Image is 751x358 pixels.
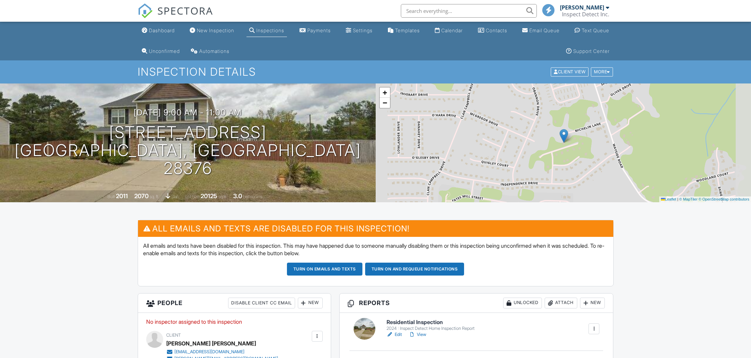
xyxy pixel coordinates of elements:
div: New [298,298,323,308]
div: Payments [307,27,331,33]
a: Zoom out [380,98,390,108]
div: Email Queue [529,27,560,33]
div: [PERSON_NAME] [560,4,604,11]
div: 2070 [134,192,149,200]
h1: [STREET_ADDRESS] [GEOGRAPHIC_DATA], [GEOGRAPHIC_DATA] 28376 [11,124,365,177]
div: Support Center [573,48,610,54]
h3: [DATE] 9:00 am - 11:00 am [134,108,242,117]
div: Inspections [256,27,284,33]
div: Contacts [486,27,507,33]
h3: People [138,294,331,313]
h3: Reports [340,294,613,313]
span: SPECTORA [157,3,213,18]
span: + [382,88,387,97]
span: sq.ft. [218,194,227,199]
div: Text Queue [582,27,609,33]
h1: Inspection Details [138,66,614,78]
a: Templates [385,24,423,37]
a: SPECTORA [138,9,213,23]
a: Contacts [475,24,510,37]
a: Text Queue [572,24,612,37]
a: Calendar [432,24,465,37]
span: slab [171,194,179,199]
span: bathrooms [243,194,262,199]
span: | [677,197,678,201]
button: Turn on emails and texts [287,263,362,276]
div: More [591,68,613,77]
div: Attach [545,298,577,308]
input: Search everything... [401,4,537,18]
img: The Best Home Inspection Software - Spectora [138,3,153,18]
span: Client [166,333,181,338]
div: 20125 [201,192,217,200]
div: [PERSON_NAME] [PERSON_NAME] [166,338,256,348]
div: Unlocked [503,298,542,308]
p: All emails and texts have been disabled for this inspection. This may have happened due to someon... [143,242,608,257]
a: Residential Inspection 2024 : Inspect Detect Home Inspection Report [387,319,475,331]
a: Payments [297,24,334,37]
a: Leaflet [661,197,676,201]
a: Support Center [563,45,612,58]
span: sq. ft. [150,194,159,199]
div: Disable Client CC Email [228,298,295,308]
span: Built [107,194,115,199]
span: Lot Size [185,194,200,199]
div: Calendar [441,27,463,33]
a: Client View [550,69,590,74]
a: [EMAIL_ADDRESS][DOMAIN_NAME] [166,348,278,355]
div: Inspect Detect Inc. [562,11,609,18]
div: Unconfirmed [149,48,180,54]
div: Settings [353,27,373,33]
a: Zoom in [380,88,390,98]
a: Dashboard [139,24,177,37]
div: Dashboard [149,27,175,33]
span: − [382,98,387,107]
a: © MapTiler [679,197,698,201]
button: Turn on and Requeue Notifications [365,263,464,276]
div: Automations [199,48,229,54]
div: 2024 : Inspect Detect Home Inspection Report [387,326,475,331]
div: Templates [395,27,420,33]
a: Unconfirmed [139,45,183,58]
a: Inspections [246,24,287,37]
a: Settings [343,24,375,37]
div: New Inspection [197,27,234,33]
a: Email Queue [519,24,562,37]
div: Client View [551,68,588,77]
h3: All emails and texts are disabled for this inspection! [138,220,613,237]
a: Automations (Basic) [188,45,232,58]
img: Marker [560,129,568,143]
p: No inspector assigned to this inspection [146,318,323,325]
div: 2011 [116,192,128,200]
a: Edit [387,331,402,338]
div: 3.0 [233,192,242,200]
a: © OpenStreetMap contributors [699,197,749,201]
a: New Inspection [187,24,237,37]
a: View [409,331,426,338]
div: New [580,298,605,308]
div: [EMAIL_ADDRESS][DOMAIN_NAME] [174,349,244,355]
h6: Residential Inspection [387,319,475,325]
